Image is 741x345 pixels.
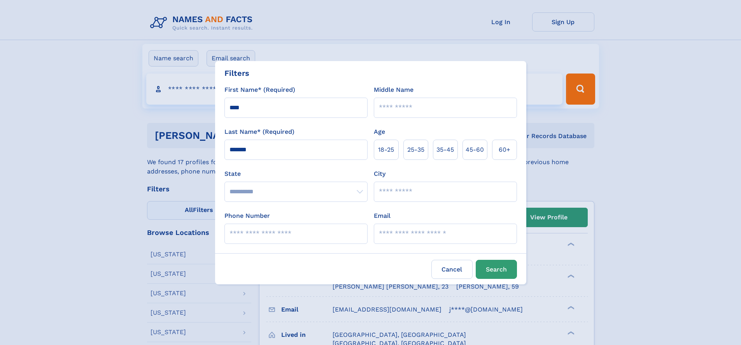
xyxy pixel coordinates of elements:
label: Age [374,127,385,137]
span: 60+ [499,145,510,154]
label: Cancel [431,260,473,279]
label: Last Name* (Required) [224,127,294,137]
label: Email [374,211,391,221]
label: State [224,169,368,179]
label: First Name* (Required) [224,85,295,95]
label: City [374,169,385,179]
label: Middle Name [374,85,413,95]
span: 45‑60 [466,145,484,154]
div: Filters [224,67,249,79]
span: 18‑25 [378,145,394,154]
span: 35‑45 [436,145,454,154]
label: Phone Number [224,211,270,221]
span: 25‑35 [407,145,424,154]
button: Search [476,260,517,279]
